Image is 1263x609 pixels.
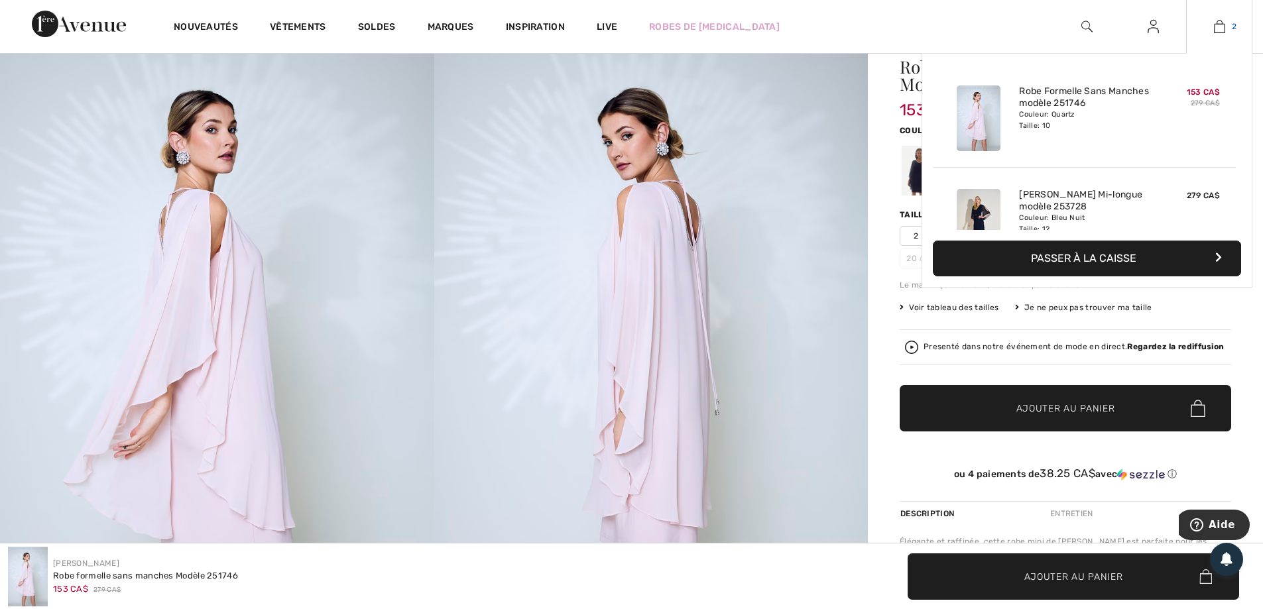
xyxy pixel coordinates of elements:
[1081,19,1093,34] img: recherche
[957,189,1000,254] img: Robe Portefeuille Mi-longue modèle 253728
[900,502,957,526] div: Description
[1199,569,1212,584] img: Bag.svg
[1019,189,1150,213] a: [PERSON_NAME] Mi-longue modèle 253728
[957,85,1000,151] img: Robe Formelle Sans Manches modèle 251746
[506,21,565,35] span: Inspiration
[900,209,1131,221] div: Taille ([GEOGRAPHIC_DATA]/[GEOGRAPHIC_DATA]):
[920,255,926,262] img: ring-m.svg
[900,126,942,135] span: Couleur:
[597,20,617,34] a: Live
[900,226,933,246] span: 2
[428,21,474,35] a: Marques
[1148,19,1159,34] img: Mes infos
[1016,402,1115,415] span: Ajouter au panier
[905,341,918,354] img: Regardez la rediffusion
[358,21,396,35] a: Soldes
[1179,510,1250,543] iframe: Ouvre un widget dans lequel vous pouvez trouver plus d’informations
[53,559,119,568] a: [PERSON_NAME]
[900,87,961,119] span: 153 CA$
[900,385,1231,431] button: Ajouter au panier
[902,146,936,195] div: Bleu Nuit
[933,241,1241,276] button: Passer à la caisse
[924,343,1224,351] div: Presenté dans notre événement de mode en direct.
[900,467,1231,485] div: ou 4 paiements de38.25 CA$avecSezzle Cliquez pour en savoir plus sur Sezzle
[1024,569,1123,583] span: Ajouter au panier
[32,11,126,37] img: 1ère Avenue
[1127,342,1224,351] strong: Regardez la rediffusion
[900,279,1231,291] div: Le mannequin fait 5'9"/175 cm et porte une taille 6.
[1117,469,1165,480] img: Sezzle
[649,20,780,34] a: Robes de [MEDICAL_DATA]
[900,58,1176,93] h1: Robe formelle sans manches Modèle 251746
[53,584,88,594] span: 153 CA$
[1019,85,1150,109] a: Robe Formelle Sans Manches modèle 251746
[1019,109,1150,131] div: Couleur: Quartz Taille: 10
[270,21,326,35] a: Vêtements
[1191,99,1220,107] s: 279 CA$
[1187,87,1220,97] span: 153 CA$
[900,302,999,313] span: Voir tableau des tailles
[1015,302,1152,313] div: Je ne peux pas trouver ma taille
[1040,467,1095,480] span: 38.25 CA$
[908,553,1239,600] button: Ajouter au panier
[1185,502,1231,526] div: Livraison
[1232,21,1236,32] span: 2
[1019,213,1150,234] div: Couleur: Bleu Nuit Taille: 12
[1187,191,1220,200] span: 279 CA$
[174,21,238,35] a: Nouveautés
[900,535,1231,595] div: Élégante et raffinée, cette robe mini de [PERSON_NAME] est parfaite pour les occasions formelles,...
[900,467,1231,480] div: ou 4 paiements de avec
[1214,19,1225,34] img: Mon panier
[8,547,48,606] img: Robe Formelle Sans Manches mod&egrave;le 251746
[1039,502,1105,526] div: Entretien
[1191,400,1205,417] img: Bag.svg
[1137,19,1170,35] a: Se connecter
[1187,19,1252,34] a: 2
[93,585,121,595] span: 279 CA$
[900,249,933,268] span: 20
[53,569,238,582] div: Robe formelle sans manches Modèle 251746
